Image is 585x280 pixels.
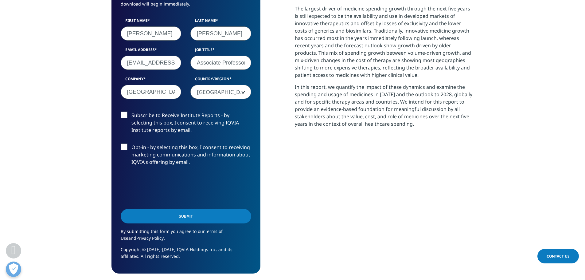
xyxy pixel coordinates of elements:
a: Contact Us [537,249,579,263]
p: By submitting this form you agree to our and . [121,228,251,246]
span: United States [191,85,251,99]
label: First Name [121,18,181,26]
a: Privacy Policy [136,235,164,241]
label: Opt-in - by selecting this box, I consent to receiving marketing communications and information a... [121,144,251,169]
label: Last Name [190,18,251,26]
label: Country/Region [190,76,251,85]
label: Job Title [190,47,251,56]
p: In this report, we quantify the impact of these dynamics and examine the spending and usage of me... [295,83,474,132]
p: The largest driver of medicine spending growth through the next five years is still expected to b... [295,5,474,83]
p: Copyright © [DATE]-[DATE] IQVIA Holdings Inc. and its affiliates. All rights reserved. [121,246,251,264]
label: Subscribe to Receive Institute Reports - by selecting this box, I consent to receiving IQVIA Inst... [121,112,251,137]
button: Open Preferences [6,262,21,277]
iframe: reCAPTCHA [121,175,214,199]
label: Company [121,76,181,85]
span: United States [190,85,251,99]
span: Contact Us [547,254,570,259]
label: Email Address [121,47,181,56]
input: Submit [121,209,251,223]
